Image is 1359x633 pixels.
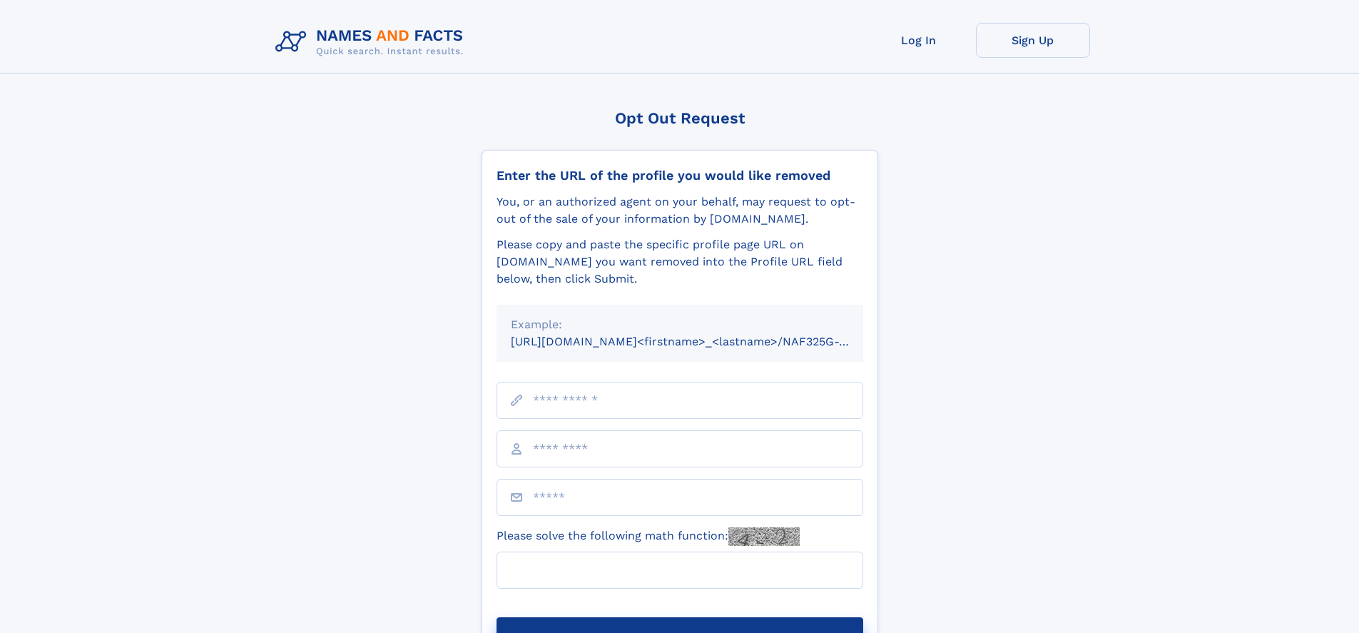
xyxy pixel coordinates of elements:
[482,109,878,127] div: Opt Out Request
[497,193,863,228] div: You, or an authorized agent on your behalf, may request to opt-out of the sale of your informatio...
[497,168,863,183] div: Enter the URL of the profile you would like removed
[497,527,800,546] label: Please solve the following math function:
[270,23,475,61] img: Logo Names and Facts
[976,23,1090,58] a: Sign Up
[497,236,863,288] div: Please copy and paste the specific profile page URL on [DOMAIN_NAME] you want removed into the Pr...
[511,316,849,333] div: Example:
[862,23,976,58] a: Log In
[511,335,890,348] small: [URL][DOMAIN_NAME]<firstname>_<lastname>/NAF325G-xxxxxxxx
